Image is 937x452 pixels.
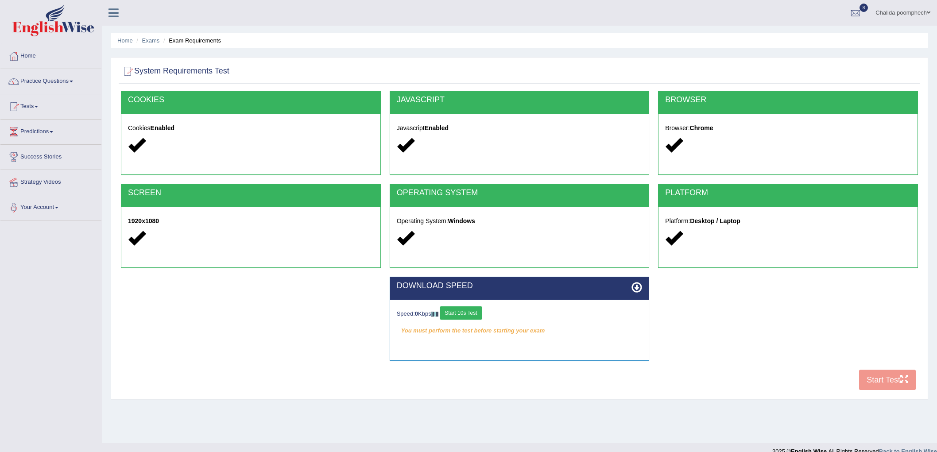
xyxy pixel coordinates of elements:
h2: PLATFORM [665,189,911,197]
h5: Cookies [128,125,374,131]
h2: BROWSER [665,96,911,104]
span: 8 [860,4,868,12]
a: Home [117,37,133,44]
img: ajax-loader-fb-connection.gif [431,312,438,317]
strong: 0 [415,310,418,317]
a: Practice Questions [0,69,101,91]
div: Speed: Kbps [397,306,643,322]
a: Success Stories [0,145,101,167]
strong: Enabled [425,124,449,131]
a: Predictions [0,120,101,142]
h5: Operating System: [397,218,643,224]
a: Strategy Videos [0,170,101,192]
h2: JAVASCRIPT [397,96,643,104]
h5: Javascript [397,125,643,131]
strong: Windows [448,217,475,224]
em: You must perform the test before starting your exam [397,324,643,337]
h5: Browser: [665,125,911,131]
h5: Platform: [665,218,911,224]
h2: DOWNLOAD SPEED [397,282,643,290]
h2: COOKIES [128,96,374,104]
strong: Chrome [690,124,713,131]
h2: System Requirements Test [121,65,229,78]
a: Home [0,44,101,66]
h2: SCREEN [128,189,374,197]
li: Exam Requirements [161,36,221,45]
a: Exams [142,37,160,44]
a: Tests [0,94,101,116]
strong: 1920x1080 [128,217,159,224]
strong: Desktop / Laptop [690,217,740,224]
a: Your Account [0,195,101,217]
h2: OPERATING SYSTEM [397,189,643,197]
button: Start 10s Test [440,306,482,320]
strong: Enabled [151,124,174,131]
